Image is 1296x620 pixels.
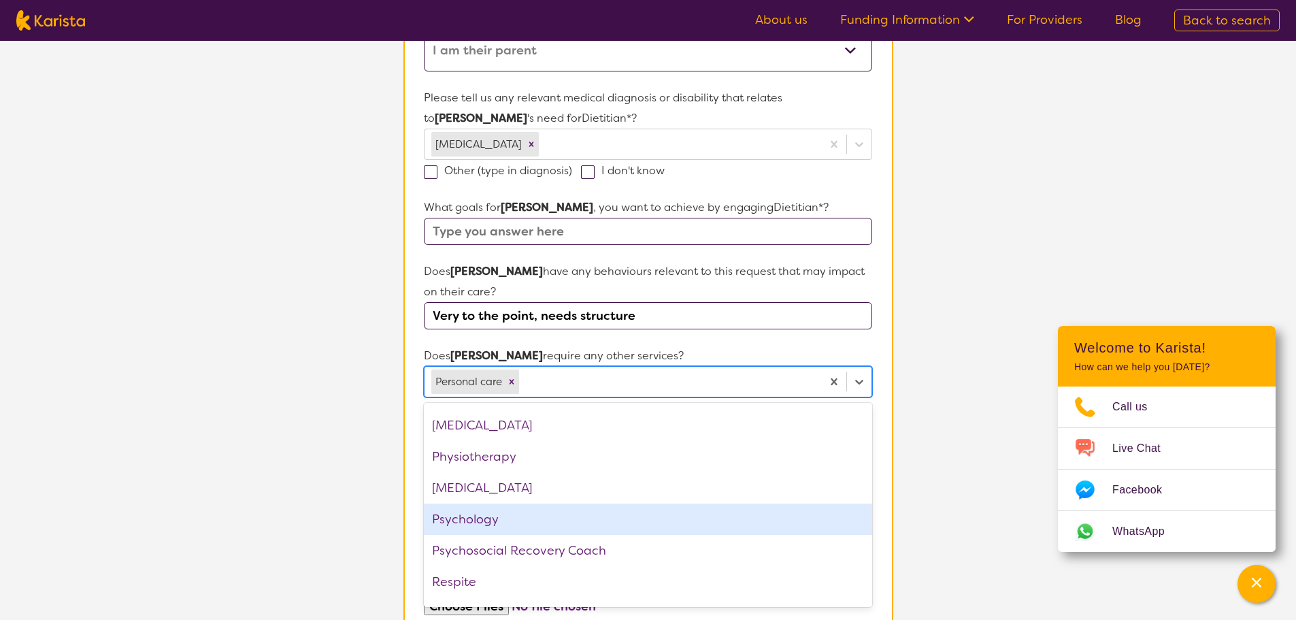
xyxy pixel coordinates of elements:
[1058,387,1276,552] ul: Choose channel
[424,504,871,535] div: Psychology
[1074,340,1259,356] h2: Welcome to Karista!
[1237,565,1276,603] button: Channel Menu
[424,261,871,302] p: Does have any behaviours relevant to this request that may impact on their care?
[424,88,871,129] p: Please tell us any relevant medical diagnosis or disability that relates to 's need for Dietitian *?
[424,410,871,441] div: [MEDICAL_DATA]
[424,302,871,329] input: Please briefly explain
[501,200,593,214] strong: [PERSON_NAME]
[1174,10,1280,31] a: Back to search
[431,370,504,394] div: Personal care
[16,10,85,31] img: Karista logo
[1007,12,1082,28] a: For Providers
[424,441,871,472] div: Physiotherapy
[1183,12,1271,29] span: Back to search
[504,370,519,394] div: Remove Personal care
[424,163,581,178] label: Other (type in diagnosis)
[424,346,871,366] p: Does require any other services?
[431,132,524,157] div: [MEDICAL_DATA]
[1112,480,1178,500] span: Facebook
[524,132,539,157] div: Remove Autism Spectrum Disorder
[424,197,871,218] p: What goals for , you want to achieve by engaging Dietitian *?
[755,12,808,28] a: About us
[1112,438,1177,459] span: Live Chat
[424,535,871,566] div: Psychosocial Recovery Coach
[1115,12,1142,28] a: Blog
[1112,397,1164,417] span: Call us
[450,348,543,363] strong: [PERSON_NAME]
[1112,521,1181,542] span: WhatsApp
[1074,361,1259,373] p: How can we help you [DATE]?
[840,12,974,28] a: Funding Information
[435,111,527,125] strong: [PERSON_NAME]
[424,472,871,504] div: [MEDICAL_DATA]
[1058,511,1276,552] a: Web link opens in a new tab.
[424,566,871,598] div: Respite
[450,264,543,278] strong: [PERSON_NAME]
[424,218,871,245] input: Type you answer here
[1058,326,1276,552] div: Channel Menu
[581,163,674,178] label: I don't know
